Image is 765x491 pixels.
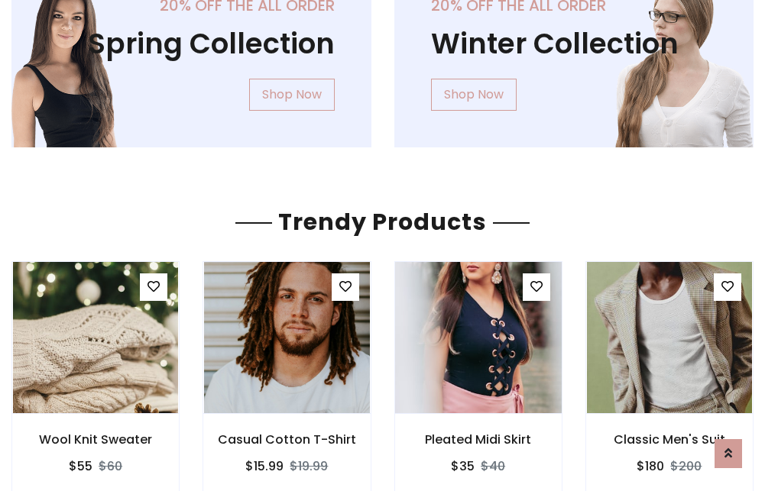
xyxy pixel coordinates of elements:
a: Shop Now [431,79,517,111]
del: $200 [670,457,702,475]
del: $19.99 [290,457,328,475]
h6: $35 [451,459,475,473]
h6: Classic Men's Suit [586,432,753,447]
h6: $180 [637,459,664,473]
h6: $15.99 [245,459,284,473]
h6: Wool Knit Sweater [12,432,179,447]
h6: Casual Cotton T-Shirt [203,432,370,447]
h6: Pleated Midi Skirt [395,432,562,447]
h6: $55 [69,459,92,473]
h1: Winter Collection [431,27,718,60]
a: Shop Now [249,79,335,111]
h1: Spring Collection [48,27,335,60]
del: $40 [481,457,505,475]
span: Trendy Products [272,205,493,238]
del: $60 [99,457,122,475]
